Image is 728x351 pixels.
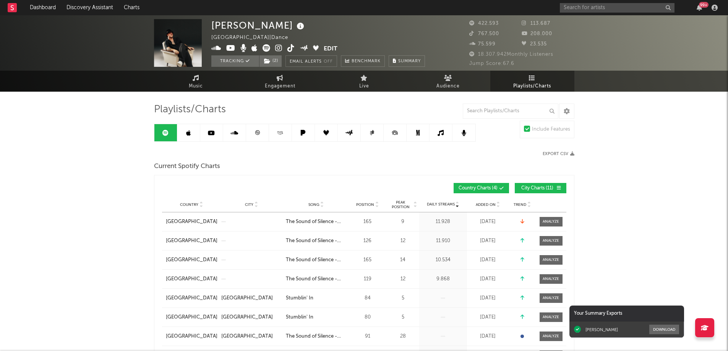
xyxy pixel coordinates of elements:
button: Country Charts(4) [454,183,509,193]
em: Off [324,60,333,64]
span: Live [359,82,369,91]
span: Engagement [265,82,295,91]
div: 11.910 [421,237,465,245]
div: [PERSON_NAME] [585,327,618,332]
a: [GEOGRAPHIC_DATA] [166,333,217,340]
span: Country [180,202,198,207]
div: [DATE] [469,275,507,283]
div: 119 [350,275,385,283]
span: Playlists/Charts [513,82,551,91]
a: [GEOGRAPHIC_DATA] [166,314,217,321]
span: 23.535 [522,42,547,47]
div: [GEOGRAPHIC_DATA] | Dance [211,33,297,42]
div: 5 [389,314,417,321]
span: Music [189,82,203,91]
span: Daily Streams [427,202,455,207]
span: 422.593 [469,21,499,26]
div: Stumblin' In [286,314,313,321]
div: 80 [350,314,385,321]
div: 12 [389,237,417,245]
a: Stumblin' In [286,294,347,302]
span: Audience [436,82,460,91]
a: The Sound of Silence - [PERSON_NAME] Remix [286,218,347,226]
a: [GEOGRAPHIC_DATA] [166,218,217,226]
div: [PERSON_NAME] [211,19,306,32]
a: The Sound of Silence - [PERSON_NAME] Remix [286,333,347,340]
a: [GEOGRAPHIC_DATA] [221,294,282,302]
div: 126 [350,237,385,245]
a: [GEOGRAPHIC_DATA] [166,256,217,264]
span: 767.500 [469,31,499,36]
span: Benchmark [352,57,381,66]
span: Position [356,202,374,207]
a: [GEOGRAPHIC_DATA] [166,237,217,245]
a: Stumblin' In [286,314,347,321]
div: 12 [389,275,417,283]
button: (2) [259,55,282,67]
a: [GEOGRAPHIC_DATA] [221,333,282,340]
span: 113.687 [522,21,550,26]
div: [DATE] [469,237,507,245]
button: Tracking [211,55,259,67]
div: [GEOGRAPHIC_DATA] [221,333,273,340]
span: 18.307.942 Monthly Listeners [469,52,553,57]
span: Trend [514,202,526,207]
div: [DATE] [469,218,507,226]
div: The Sound of Silence - [PERSON_NAME] Remix [286,237,347,245]
a: [GEOGRAPHIC_DATA] [166,294,217,302]
div: 99 + [699,2,709,8]
a: Benchmark [341,55,385,67]
button: Edit [324,44,337,54]
span: Summary [398,59,421,63]
div: 9 [389,218,417,226]
input: Search for artists [560,3,674,13]
div: [DATE] [469,314,507,321]
a: The Sound of Silence - [PERSON_NAME] Remix [286,256,347,264]
a: Engagement [238,71,322,92]
div: Stumblin' In [286,294,313,302]
div: 84 [350,294,385,302]
span: Jump Score: 67.6 [469,61,514,66]
div: [GEOGRAPHIC_DATA] [221,294,273,302]
span: 75.599 [469,42,496,47]
span: ( 2 ) [259,55,282,67]
div: [DATE] [469,256,507,264]
a: Playlists/Charts [490,71,574,92]
span: 208.000 [522,31,552,36]
div: [DATE] [469,333,507,340]
span: Current Spotify Charts [154,162,220,171]
div: 14 [389,256,417,264]
button: Summary [389,55,425,67]
span: Added On [476,202,496,207]
div: 9.868 [421,275,465,283]
span: Country Charts ( 4 ) [459,186,498,191]
button: Export CSV [543,152,574,156]
a: Live [322,71,406,92]
div: [GEOGRAPHIC_DATA] [221,314,273,321]
div: 10.534 [421,256,465,264]
div: [DATE] [469,294,507,302]
span: Peak Position [389,200,413,209]
div: Your Summary Exports [569,306,684,322]
span: City Charts ( 11 ) [520,186,555,191]
a: [GEOGRAPHIC_DATA] [166,275,217,283]
div: 5 [389,294,417,302]
a: [GEOGRAPHIC_DATA] [221,314,282,321]
div: 165 [350,256,385,264]
div: Include Features [532,125,570,134]
a: The Sound of Silence - [PERSON_NAME] Remix [286,275,347,283]
div: 165 [350,218,385,226]
div: 91 [350,333,385,340]
span: Song [308,202,319,207]
a: Audience [406,71,490,92]
span: City [245,202,253,207]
